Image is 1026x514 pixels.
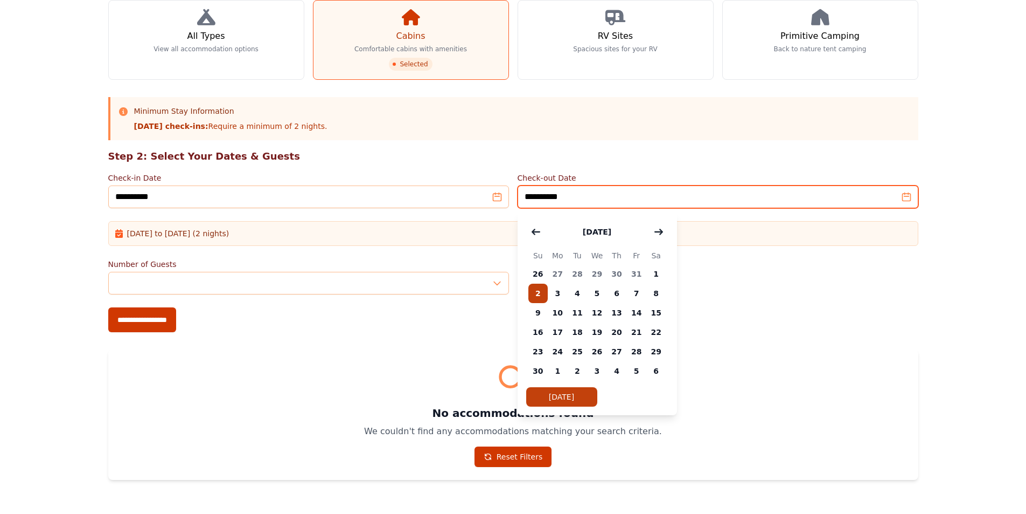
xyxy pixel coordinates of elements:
[526,387,597,407] button: [DATE]
[568,361,588,381] span: 2
[134,106,327,116] h3: Minimum Stay Information
[548,361,568,381] span: 1
[607,323,627,342] span: 20
[528,303,548,323] span: 9
[474,447,552,467] a: Reset Filters
[646,323,666,342] span: 22
[187,30,225,43] h3: All Types
[568,323,588,342] span: 18
[121,406,905,421] h3: No accommodations found
[607,342,627,361] span: 27
[646,303,666,323] span: 15
[528,323,548,342] span: 16
[780,30,860,43] h3: Primitive Camping
[626,264,646,284] span: 31
[587,361,607,381] span: 3
[774,45,867,53] p: Back to nature tent camping
[396,30,425,43] h3: Cabins
[108,149,918,164] h2: Step 2: Select Your Dates & Guests
[646,284,666,303] span: 8
[607,249,627,262] span: Th
[626,303,646,323] span: 14
[587,342,607,361] span: 26
[626,342,646,361] span: 28
[626,284,646,303] span: 7
[354,45,467,53] p: Comfortable cabins with amenities
[646,361,666,381] span: 6
[568,249,588,262] span: Tu
[548,249,568,262] span: Mo
[528,342,548,361] span: 23
[153,45,259,53] p: View all accommodation options
[108,259,509,270] label: Number of Guests
[572,221,622,243] button: [DATE]
[626,361,646,381] span: 5
[598,30,633,43] h3: RV Sites
[134,122,208,131] strong: [DATE] check-ins:
[548,264,568,284] span: 27
[626,323,646,342] span: 21
[587,249,607,262] span: We
[528,264,548,284] span: 26
[607,264,627,284] span: 30
[121,425,905,438] p: We couldn't find any accommodations matching your search criteria.
[108,173,509,183] label: Check-in Date
[389,58,432,71] span: Selected
[607,303,627,323] span: 13
[548,284,568,303] span: 3
[548,342,568,361] span: 24
[646,264,666,284] span: 1
[607,284,627,303] span: 6
[626,249,646,262] span: Fr
[518,173,918,183] label: Check-out Date
[646,342,666,361] span: 29
[127,228,229,239] span: [DATE] to [DATE] (2 nights)
[528,249,548,262] span: Su
[568,342,588,361] span: 25
[573,45,657,53] p: Spacious sites for your RV
[646,249,666,262] span: Sa
[548,323,568,342] span: 17
[587,323,607,342] span: 19
[568,303,588,323] span: 11
[528,361,548,381] span: 30
[568,264,588,284] span: 28
[548,303,568,323] span: 10
[134,121,327,132] p: Require a minimum of 2 nights.
[607,361,627,381] span: 4
[587,303,607,323] span: 12
[587,264,607,284] span: 29
[587,284,607,303] span: 5
[568,284,588,303] span: 4
[528,284,548,303] span: 2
